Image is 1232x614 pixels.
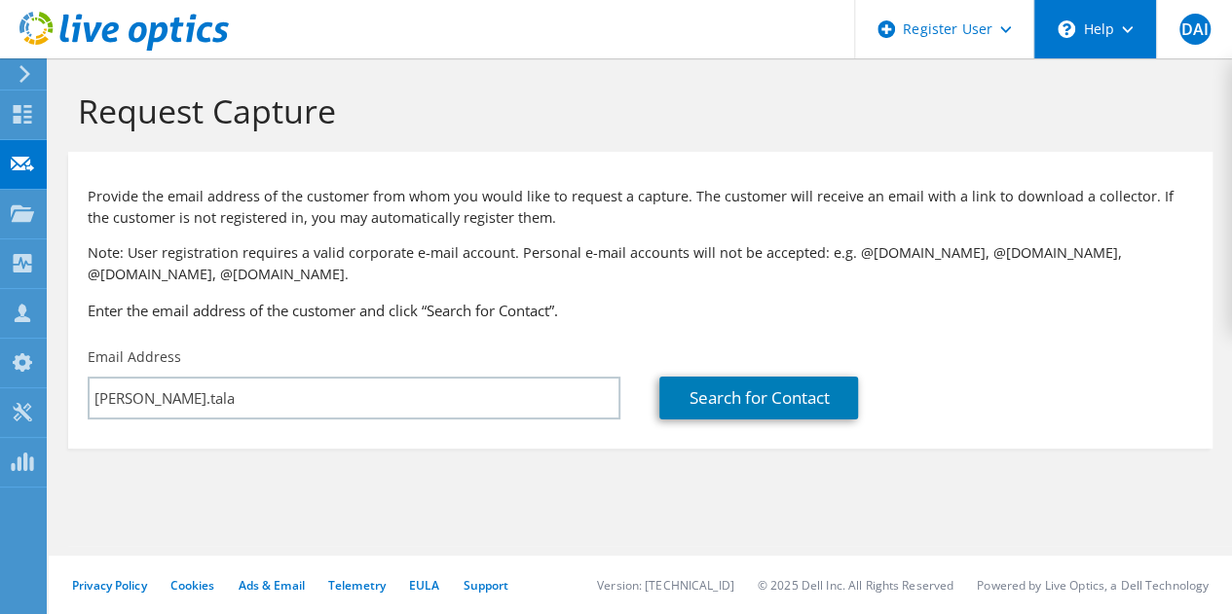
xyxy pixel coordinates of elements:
[1058,20,1075,38] svg: \n
[170,577,215,594] a: Cookies
[328,577,386,594] a: Telemetry
[409,577,439,594] a: EULA
[88,242,1193,285] p: Note: User registration requires a valid corporate e-mail account. Personal e-mail accounts will ...
[659,377,858,419] a: Search for Contact
[88,186,1193,229] p: Provide the email address of the customer from whom you would like to request a capture. The cust...
[463,577,508,594] a: Support
[1179,14,1211,45] span: DAI
[977,577,1209,594] li: Powered by Live Optics, a Dell Technology
[88,347,181,367] label: Email Address
[758,577,953,594] li: © 2025 Dell Inc. All Rights Reserved
[88,300,1193,321] h3: Enter the email address of the customer and click “Search for Contact”.
[239,577,305,594] a: Ads & Email
[72,577,147,594] a: Privacy Policy
[78,90,1193,131] h1: Request Capture
[597,577,734,594] li: Version: [TECHNICAL_ID]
